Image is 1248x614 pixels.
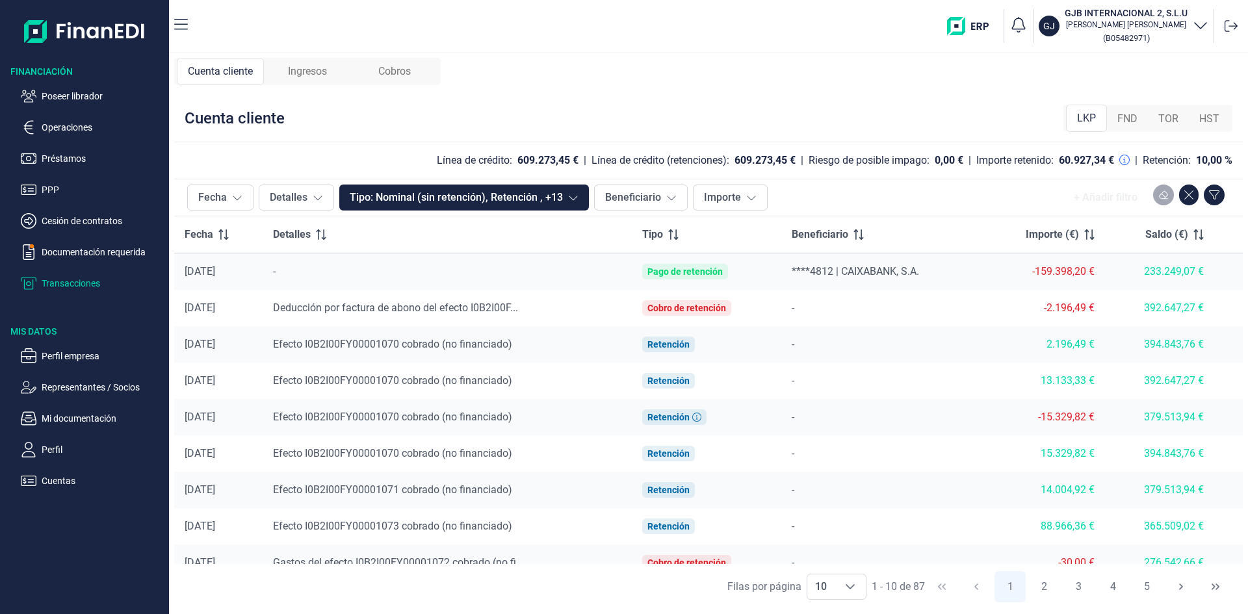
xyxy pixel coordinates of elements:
[259,185,334,211] button: Detalles
[647,521,690,531] div: Retención
[273,483,512,496] span: Efecto I0B2I00FY00001071 cobrado (no financiado)
[437,154,512,167] div: Línea de crédito:
[1063,571,1094,602] button: Page 3
[185,483,252,496] div: [DATE]
[993,411,1095,424] div: -15.329,82 €
[1107,106,1148,132] div: FND
[339,185,589,211] button: Tipo: Nominal (sin retención), Retención , +13
[647,485,690,495] div: Retención
[1026,227,1079,242] span: Importe (€)
[994,571,1026,602] button: Page 1
[42,473,164,489] p: Cuentas
[993,520,1095,533] div: 88.966,36 €
[185,374,252,387] div: [DATE]
[872,582,925,592] span: 1 - 10 de 87
[185,265,252,278] div: [DATE]
[792,227,848,242] span: Beneficiario
[1115,374,1204,387] div: 392.647,27 €
[273,265,276,277] span: -
[1200,571,1231,602] button: Last Page
[1199,111,1219,127] span: HST
[647,448,690,459] div: Retención
[264,58,351,85] div: Ingresos
[1043,19,1055,32] p: GJ
[734,154,796,167] div: 609.273,45 €
[993,301,1095,314] div: -2.196,49 €
[647,412,690,422] div: Retención
[792,411,794,423] span: -
[42,244,164,260] p: Documentación requerida
[21,151,164,166] button: Préstamos
[1077,110,1096,126] span: LKP
[993,374,1095,387] div: 13.133,33 €
[21,411,164,426] button: Mi documentación
[185,520,252,533] div: [DATE]
[273,301,518,314] span: Deducción por factura de abono del efecto I0B2I00F...
[647,376,690,386] div: Retención
[809,154,929,167] div: Riesgo de posible impago:
[273,520,512,532] span: Efecto I0B2I00FY00001073 cobrado (no financiado)
[792,374,794,387] span: -
[1059,154,1114,167] div: 60.927,34 €
[1115,338,1204,351] div: 394.843,76 €
[42,442,164,457] p: Perfil
[24,10,146,52] img: Logo de aplicación
[1115,265,1204,278] div: 233.249,07 €
[835,574,866,599] div: Choose
[187,185,253,211] button: Fecha
[926,571,957,602] button: First Page
[642,227,663,242] span: Tipo
[1066,105,1107,132] div: LKP
[792,520,794,532] span: -
[807,574,835,599] span: 10
[1143,154,1191,167] div: Retención:
[647,266,723,277] div: Pago de retención
[993,265,1095,278] div: -159.398,20 €
[792,301,794,314] span: -
[42,213,164,229] p: Cesión de contratos
[792,483,794,496] span: -
[1196,154,1232,167] div: 10,00 %
[1029,571,1060,602] button: Page 2
[993,483,1095,496] div: 14.004,92 €
[42,182,164,198] p: PPP
[185,556,252,569] div: [DATE]
[1115,520,1204,533] div: 365.509,02 €
[273,556,524,569] span: Gastos del efecto I0B2I00FY00001072 cobrado (no fi...
[185,227,213,242] span: Fecha
[727,579,801,595] div: Filas por página
[1065,19,1188,30] p: [PERSON_NAME] [PERSON_NAME]
[42,411,164,426] p: Mi documentación
[378,64,411,79] span: Cobros
[1165,571,1197,602] button: Next Page
[1117,111,1137,127] span: FND
[177,58,264,85] div: Cuenta cliente
[1145,227,1188,242] span: Saldo (€)
[1158,111,1178,127] span: TOR
[1039,6,1208,45] button: GJGJB INTERNACIONAL 2, S.L.U[PERSON_NAME] [PERSON_NAME](B05482971)
[273,374,512,387] span: Efecto I0B2I00FY00001070 cobrado (no financiado)
[273,411,512,423] span: Efecto I0B2I00FY00001070 cobrado (no financiado)
[1103,33,1150,43] small: Copiar cif
[1135,153,1137,168] div: |
[288,64,327,79] span: Ingresos
[584,153,586,168] div: |
[1115,556,1204,569] div: 276.542,66 €
[968,153,971,168] div: |
[351,58,438,85] div: Cobros
[42,379,164,395] p: Representantes / Socios
[961,571,992,602] button: Previous Page
[1115,447,1204,460] div: 394.843,76 €
[594,185,688,211] button: Beneficiario
[21,442,164,457] button: Perfil
[792,265,919,277] span: ****4812 | CAIXABANK, S.A.
[42,88,164,104] p: Poseer librador
[993,447,1095,460] div: 15.329,82 €
[1115,301,1204,314] div: 392.647,27 €
[21,275,164,291] button: Transacciones
[188,64,253,79] span: Cuenta cliente
[1148,106,1189,132] div: TOR
[21,244,164,260] button: Documentación requerida
[42,348,164,364] p: Perfil empresa
[21,182,164,198] button: PPP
